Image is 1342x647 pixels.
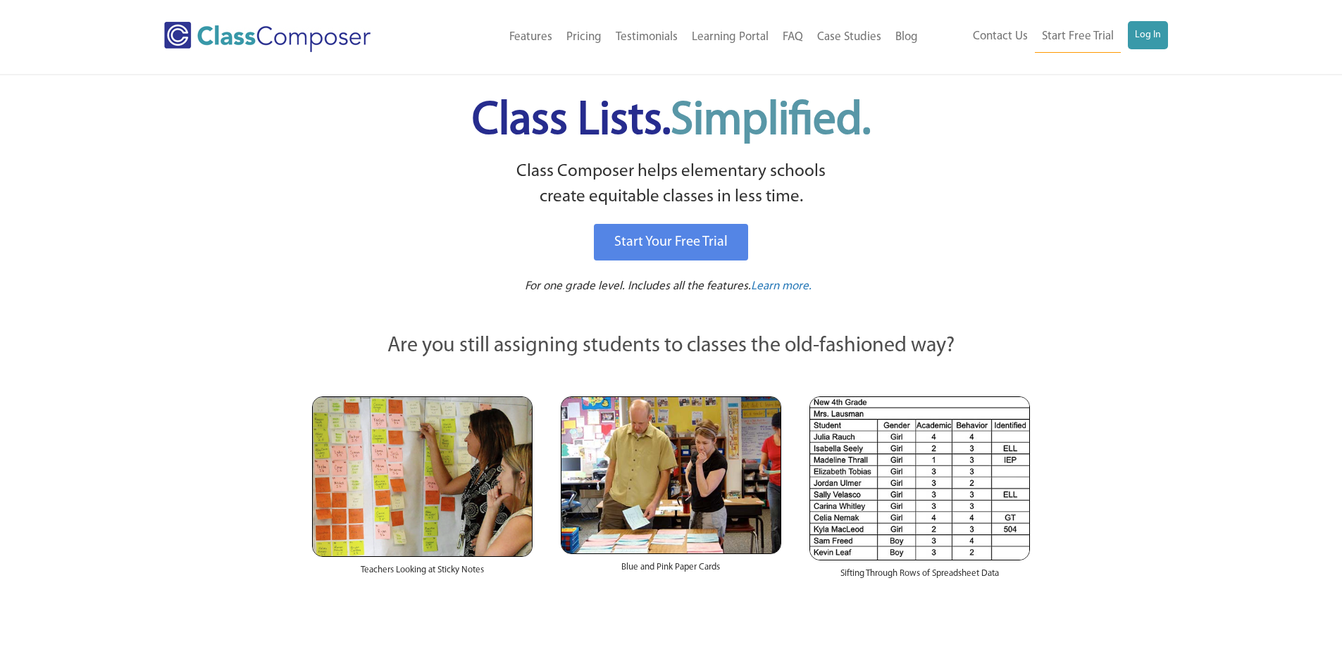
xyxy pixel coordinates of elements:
span: Start Your Free Trial [614,235,728,249]
div: Blue and Pink Paper Cards [561,554,781,588]
img: Teachers Looking at Sticky Notes [312,396,533,557]
img: Blue and Pink Paper Cards [561,396,781,553]
p: Are you still assigning students to classes the old-fashioned way? [312,331,1031,362]
img: Class Composer [164,22,371,52]
a: Features [502,22,559,53]
a: FAQ [776,22,810,53]
nav: Header Menu [428,22,925,53]
a: Learning Portal [685,22,776,53]
a: Log In [1128,21,1168,49]
a: Start Your Free Trial [594,224,748,260]
img: Spreadsheets [809,396,1030,560]
span: For one grade level. Includes all the features. [525,280,751,292]
a: Start Free Trial [1035,21,1121,53]
a: Pricing [559,22,609,53]
a: Contact Us [966,21,1035,52]
span: Simplified. [671,99,871,144]
div: Teachers Looking at Sticky Notes [312,557,533,591]
div: Sifting Through Rows of Spreadsheet Data [809,560,1030,594]
nav: Header Menu [925,21,1168,53]
span: Learn more. [751,280,812,292]
a: Learn more. [751,278,812,296]
a: Blog [888,22,925,53]
a: Testimonials [609,22,685,53]
a: Case Studies [810,22,888,53]
span: Class Lists. [472,99,871,144]
p: Class Composer helps elementary schools create equitable classes in less time. [310,159,1033,211]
